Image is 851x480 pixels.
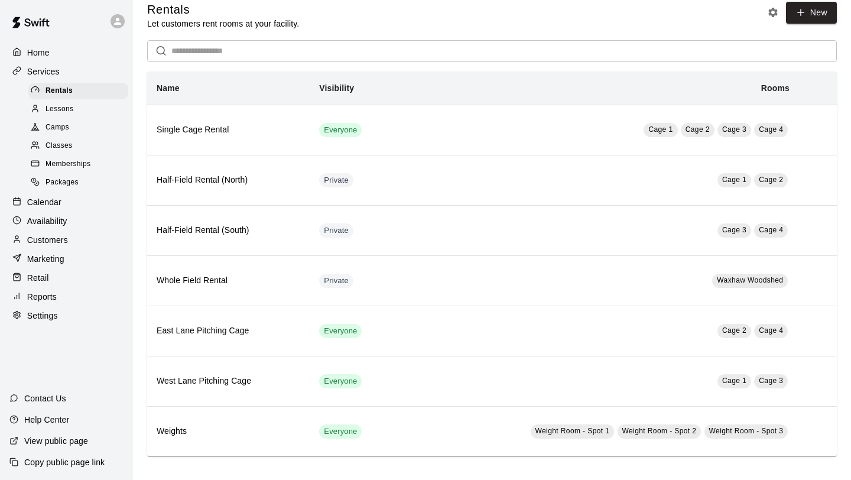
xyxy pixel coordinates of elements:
[722,125,746,134] span: Cage 3
[319,123,362,137] div: This service is visible to all of your customers
[9,288,124,306] a: Reports
[759,176,783,184] span: Cage 2
[147,2,299,18] h5: Rentals
[28,138,128,154] div: Classes
[786,2,837,24] a: New
[9,44,124,61] a: Home
[648,125,673,134] span: Cage 1
[147,72,837,456] table: simple table
[28,119,133,137] a: Camps
[28,174,133,192] a: Packages
[27,66,60,77] p: Services
[28,82,133,100] a: Rentals
[319,275,353,287] span: Private
[147,18,299,30] p: Let customers rent rooms at your facility.
[319,125,362,136] span: Everyone
[319,225,353,236] span: Private
[764,4,782,21] button: Rental settings
[24,456,105,468] p: Copy public page link
[9,307,124,325] a: Settings
[27,291,57,303] p: Reports
[722,226,746,234] span: Cage 3
[28,137,133,155] a: Classes
[157,224,300,237] h6: Half-Field Rental (South)
[319,374,362,388] div: This service is visible to all of your customers
[28,83,128,99] div: Rentals
[24,393,66,404] p: Contact Us
[319,426,362,437] span: Everyone
[722,176,746,184] span: Cage 1
[28,119,128,136] div: Camps
[157,274,300,287] h6: Whole Field Rental
[319,274,353,288] div: This service is hidden, and can only be accessed via a direct link
[46,85,73,97] span: Rentals
[24,414,69,426] p: Help Center
[157,124,300,137] h6: Single Cage Rental
[157,325,300,338] h6: East Lane Pitching Cage
[319,223,353,238] div: This service is hidden, and can only be accessed via a direct link
[9,231,124,249] a: Customers
[319,324,362,338] div: This service is visible to all of your customers
[9,193,124,211] a: Calendar
[319,175,353,186] span: Private
[46,177,79,189] span: Packages
[319,376,362,387] span: Everyone
[759,226,783,234] span: Cage 4
[761,83,790,93] b: Rooms
[709,427,784,435] span: Weight Room - Spot 3
[319,326,362,337] span: Everyone
[686,125,710,134] span: Cage 2
[759,377,783,385] span: Cage 3
[27,215,67,227] p: Availability
[319,424,362,439] div: This service is visible to all of your customers
[27,196,61,208] p: Calendar
[27,234,68,246] p: Customers
[46,158,90,170] span: Memberships
[46,122,69,134] span: Camps
[535,427,610,435] span: Weight Room - Spot 1
[157,174,300,187] h6: Half-Field Rental (North)
[28,155,133,174] a: Memberships
[717,276,783,284] span: Waxhaw Woodshed
[27,310,58,322] p: Settings
[24,435,88,447] p: View public page
[157,83,180,93] b: Name
[722,326,746,335] span: Cage 2
[722,377,746,385] span: Cage 1
[27,47,50,59] p: Home
[28,156,128,173] div: Memberships
[319,173,353,187] div: This service is hidden, and can only be accessed via a direct link
[28,174,128,191] div: Packages
[622,427,697,435] span: Weight Room - Spot 2
[157,375,300,388] h6: West Lane Pitching Cage
[46,103,74,115] span: Lessons
[27,272,49,284] p: Retail
[9,212,124,230] a: Availability
[9,63,124,80] a: Services
[27,253,64,265] p: Marketing
[9,250,124,268] a: Marketing
[319,83,354,93] b: Visibility
[46,140,72,152] span: Classes
[759,125,783,134] span: Cage 4
[28,100,133,118] a: Lessons
[759,326,783,335] span: Cage 4
[28,101,128,118] div: Lessons
[9,269,124,287] a: Retail
[157,425,300,438] h6: Weights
